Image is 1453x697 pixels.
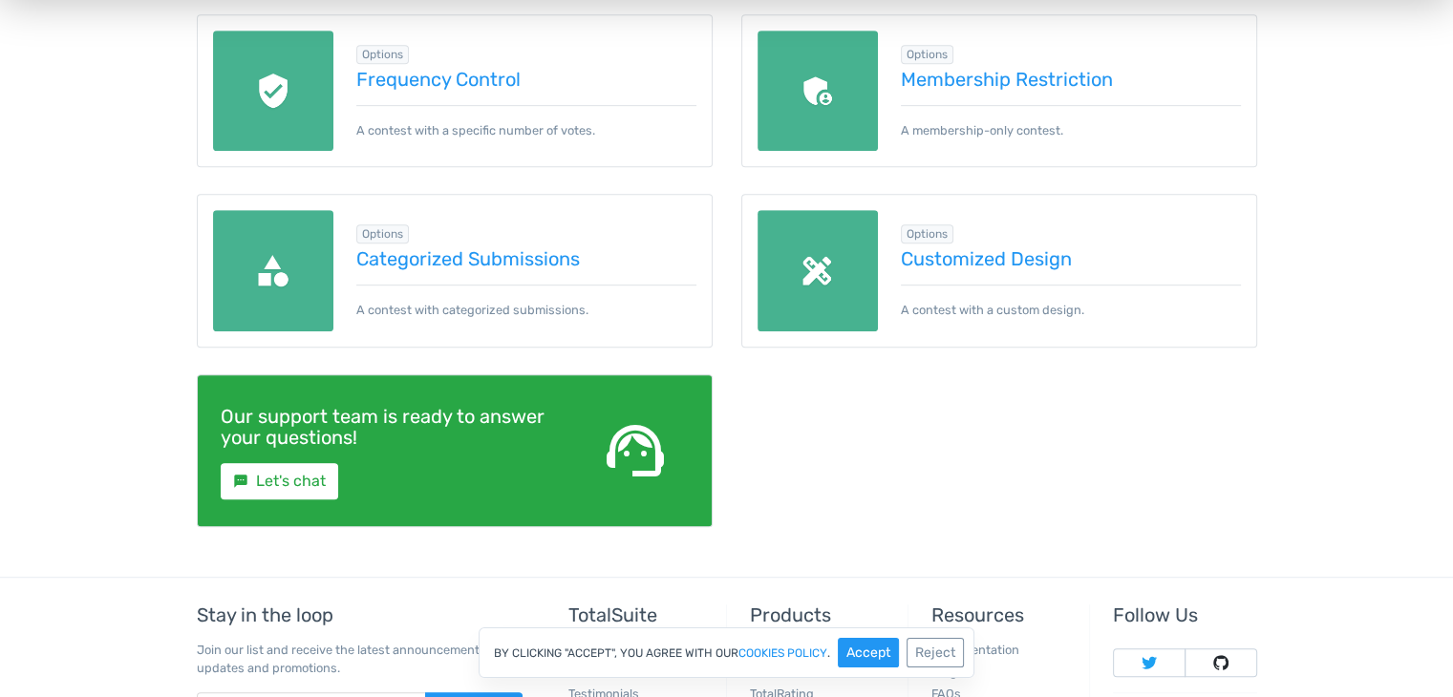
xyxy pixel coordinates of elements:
[907,638,964,667] button: Reject
[356,224,409,243] span: Browse all in Options
[838,638,899,667] button: Accept
[356,285,696,319] p: A contest with categorized submissions.
[479,627,974,678] div: By clicking "Accept", you agree with our .
[901,248,1241,269] a: Customized Design
[356,45,409,64] span: Browse all in Options
[601,416,670,485] span: support_agent
[197,604,523,625] h5: Stay in the loop
[758,210,879,331] img: custom-design.png.webp
[750,665,823,679] a: TotalContest
[901,224,953,243] span: Browse all in Options
[1113,604,1256,625] h5: Follow Us
[931,665,957,679] a: Blog
[356,248,696,269] a: Categorized Submissions
[901,45,953,64] span: Browse all in Options
[233,474,248,489] small: sms
[568,665,619,679] a: Features
[356,105,696,139] p: A contest with a specific number of votes.
[758,31,879,152] img: members-only.png.webp
[901,69,1241,90] a: Membership Restriction
[221,406,553,448] h4: Our support team is ready to answer your questions!
[738,647,827,659] a: cookies policy
[901,285,1241,319] p: A contest with a custom design.
[356,69,696,90] a: Frequency Control
[931,604,1075,625] h5: Resources
[213,210,334,331] img: categories.png.webp
[750,604,893,625] h5: Products
[568,604,712,625] h5: TotalSuite
[221,463,338,499] a: smsLet's chat
[213,31,334,152] img: recaptcha.png.webp
[901,105,1241,139] p: A membership-only contest.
